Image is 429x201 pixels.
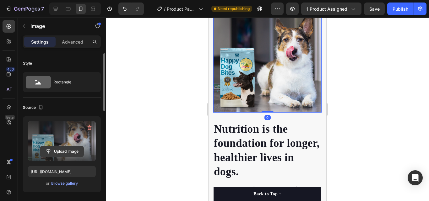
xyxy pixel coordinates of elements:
[387,3,414,15] button: Publish
[41,5,44,13] p: 7
[301,3,361,15] button: 1 product assigned
[5,115,15,120] div: Beta
[40,146,84,157] button: Upload Image
[6,67,15,72] div: 450
[23,61,32,66] div: Style
[5,168,112,194] p: Invest in your dog's future with our scientifically formulated superfood-powered supplements. Giv...
[218,6,250,12] span: Need republishing
[46,180,50,187] span: or
[167,6,196,12] span: Product Page - [DATE] 17:05:33
[62,39,83,45] p: Advanced
[408,170,423,185] div: Open Intercom Messenger
[209,18,326,201] iframe: Design area
[393,6,408,12] div: Publish
[53,75,92,89] div: Rectangle
[164,6,166,12] span: /
[31,39,49,45] p: Settings
[30,22,84,30] p: Image
[118,3,144,15] div: Undo/Redo
[369,6,380,12] span: Save
[23,103,45,112] div: Source
[364,3,385,15] button: Save
[56,98,62,103] div: 0
[51,180,78,187] button: Browse gallery
[5,169,113,183] button: Back to Top ↑
[3,3,47,15] button: 7
[28,166,96,177] input: https://example.com/image.jpg
[307,6,347,12] span: 1 product assigned
[45,173,73,180] div: Back to Top ↑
